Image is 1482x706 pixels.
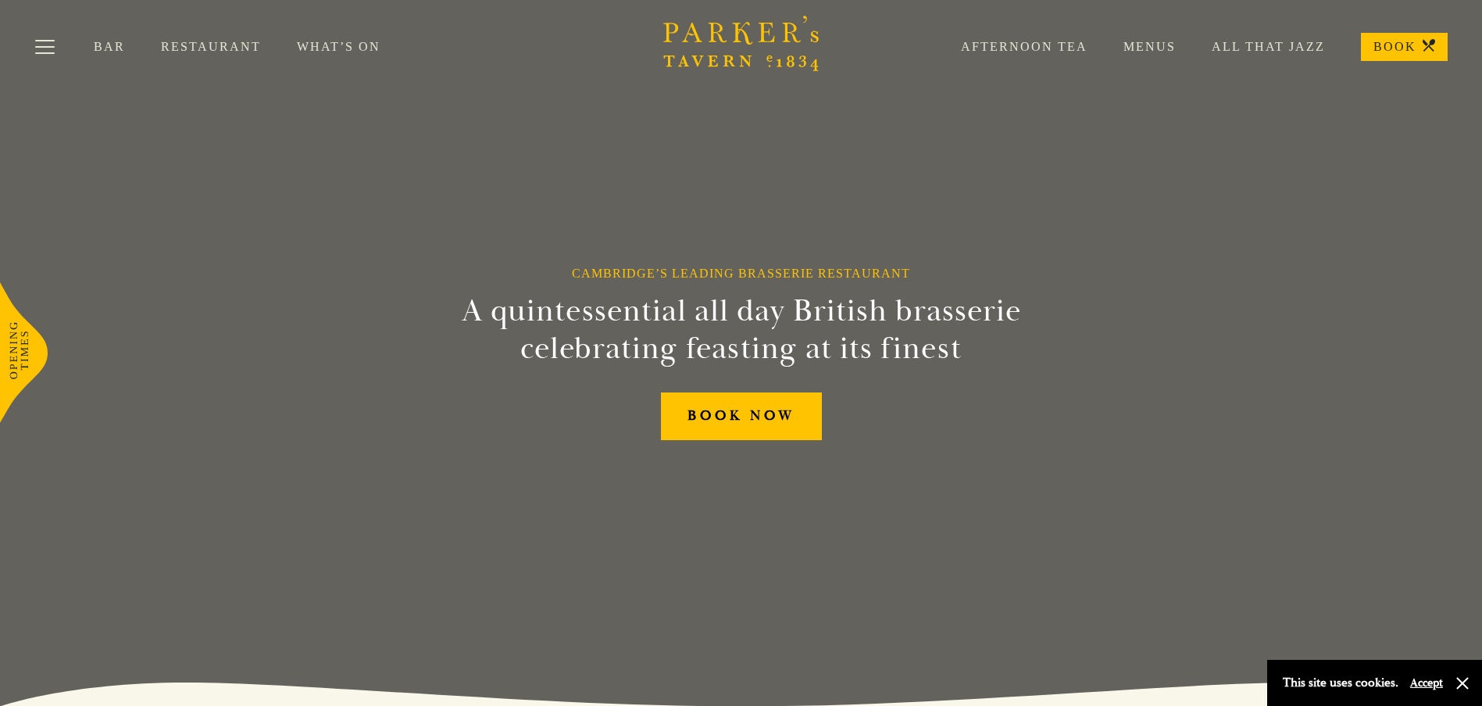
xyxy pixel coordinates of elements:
a: BOOK NOW [661,392,822,440]
p: This site uses cookies. [1283,672,1398,694]
button: Close and accept [1455,676,1470,691]
h2: A quintessential all day British brasserie celebrating feasting at its finest [385,292,1098,367]
h1: Cambridge’s Leading Brasserie Restaurant [572,266,910,281]
button: Accept [1410,676,1443,690]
